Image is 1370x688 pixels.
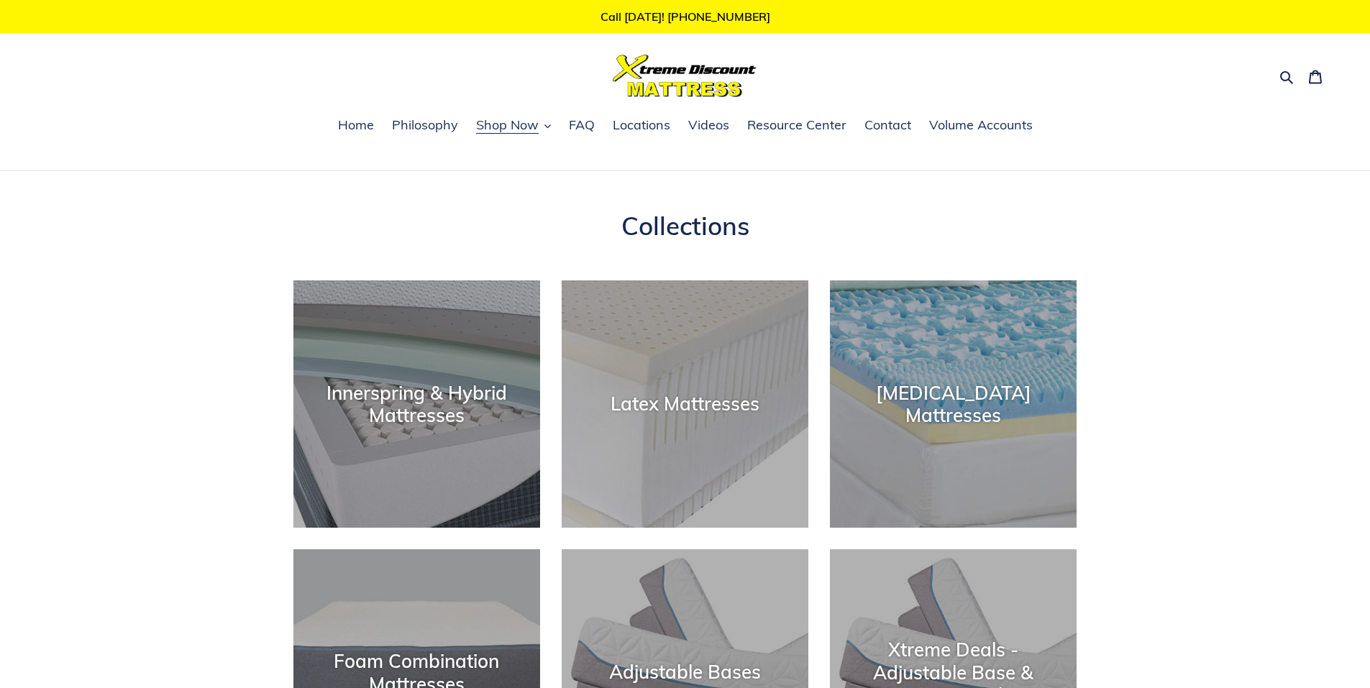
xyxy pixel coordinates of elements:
a: Latex Mattresses [562,280,808,527]
a: Resource Center [740,115,854,137]
div: Latex Mattresses [562,393,808,416]
h1: Collections [293,211,1077,241]
span: Locations [613,116,670,134]
a: Locations [606,115,677,137]
div: Innerspring & Hybrid Mattresses [293,382,540,426]
div: Adjustable Bases [562,661,808,684]
a: Volume Accounts [922,115,1040,137]
span: Volume Accounts [929,116,1033,134]
span: FAQ [569,116,595,134]
a: Philosophy [385,115,465,137]
button: Shop Now [469,115,558,137]
a: FAQ [562,115,602,137]
a: Contact [857,115,918,137]
span: Videos [688,116,729,134]
span: Philosophy [392,116,458,134]
span: Shop Now [476,116,539,134]
a: Innerspring & Hybrid Mattresses [293,280,540,527]
a: Home [331,115,381,137]
span: Resource Center [747,116,846,134]
span: Home [338,116,374,134]
a: Videos [681,115,736,137]
img: Xtreme Discount Mattress [613,55,757,97]
a: [MEDICAL_DATA] Mattresses [830,280,1077,527]
span: Contact [864,116,911,134]
div: [MEDICAL_DATA] Mattresses [830,382,1077,426]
